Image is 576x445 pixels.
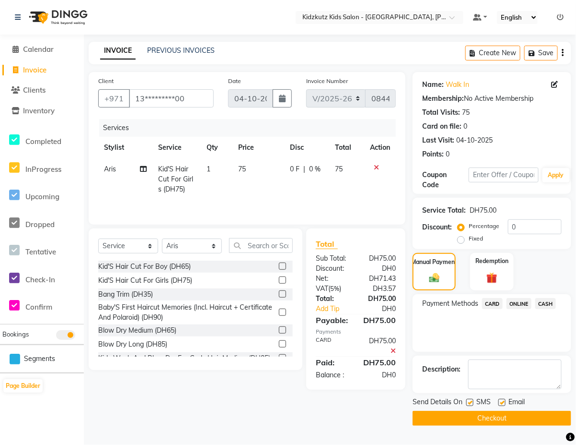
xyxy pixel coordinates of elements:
[25,192,59,201] span: Upcoming
[24,354,55,364] span: Segments
[309,284,356,294] div: ( )
[99,119,403,137] div: Services
[330,285,339,292] span: 5%
[309,314,356,326] div: Payable:
[207,165,210,173] span: 1
[2,44,81,55] a: Calendar
[98,353,270,363] div: Kids Wash And Blow Dry For Curly Hair Medium (DH95)
[463,121,467,132] div: 0
[542,168,570,182] button: Apply
[413,397,462,409] span: Send Details On
[25,137,61,146] span: Completed
[129,89,214,108] input: Search by Name/Mobile/Email/Code
[98,339,167,349] div: Blow Dry Long (DH85)
[147,46,215,55] a: PREVIOUS INVOICES
[356,294,403,304] div: DH75.00
[465,46,520,60] button: Create New
[284,137,329,158] th: Disc
[25,165,61,174] span: InProgress
[25,220,55,229] span: Dropped
[483,271,501,285] img: _gift.svg
[25,302,52,312] span: Confirm
[159,165,194,193] span: Kid'S Hair Cut For Girls (DH75)
[356,253,403,264] div: DH75.00
[446,80,469,90] a: Walk In
[303,164,305,174] span: |
[98,302,275,323] div: Baby'S First Haircut Memories (Incl. Haircut + Certificate And Polaroid) (DH90)
[309,357,356,368] div: Paid:
[309,253,356,264] div: Sub Total:
[316,328,396,336] div: Payments
[508,397,525,409] span: Email
[153,137,201,158] th: Service
[356,314,403,326] div: DH75.00
[23,85,46,95] span: Clients
[507,298,531,309] span: ONLINE
[309,370,356,380] div: Balance :
[482,298,503,309] span: CARD
[309,274,356,284] div: Net:
[422,222,452,232] div: Discount:
[422,299,478,309] span: Payment Methods
[422,108,460,118] div: Total Visits:
[98,325,176,336] div: Blow Dry Medium (DH65)
[446,149,449,159] div: 0
[329,137,364,158] th: Total
[24,4,90,31] img: logo
[98,262,191,272] div: Kid'S Hair Cut For Boy (DH65)
[290,164,300,174] span: 0 F
[469,234,483,243] label: Fixed
[98,289,153,300] div: Bang Trim (DH35)
[413,411,571,426] button: Checkout
[411,258,457,266] label: Manual Payment
[2,65,81,76] a: Invoice
[98,276,192,286] div: Kid'S Hair Cut For Girls (DH75)
[25,275,55,284] span: Check-In
[25,247,56,256] span: Tentative
[335,165,343,173] span: 75
[23,45,54,54] span: Calendar
[422,364,461,374] div: Description:
[470,205,496,216] div: DH75.00
[306,77,348,85] label: Invoice Number
[422,94,562,104] div: No Active Membership
[364,137,396,158] th: Action
[316,284,328,293] span: VAT
[475,257,508,265] label: Redemption
[426,272,443,284] img: _cash.svg
[422,135,454,145] div: Last Visit:
[422,149,444,159] div: Points:
[2,330,29,338] span: Bookings
[23,65,46,74] span: Invoice
[524,46,558,60] button: Save
[98,77,114,85] label: Client
[422,121,461,132] div: Card on file:
[309,164,321,174] span: 0 %
[356,274,403,284] div: DH71.43
[476,397,491,409] span: SMS
[462,108,470,118] div: 75
[309,304,364,314] a: Add Tip
[356,264,403,274] div: DH0
[232,137,284,158] th: Price
[469,222,499,230] label: Percentage
[364,304,403,314] div: DH0
[98,89,130,108] button: +971
[469,168,538,182] input: Enter Offer / Coupon Code
[23,106,55,115] span: Inventory
[356,357,403,368] div: DH75.00
[98,137,153,158] th: Stylist
[2,85,81,96] a: Clients
[356,370,403,380] div: DH0
[356,336,403,356] div: DH75.00
[356,284,403,294] div: DH3.57
[456,135,493,145] div: 04-10-2025
[309,264,356,274] div: Discount:
[309,294,356,304] div: Total:
[238,165,246,173] span: 75
[3,379,43,393] button: Page Builder
[201,137,232,158] th: Qty
[228,77,241,85] label: Date
[309,336,356,356] div: CARD
[422,94,464,104] div: Membership:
